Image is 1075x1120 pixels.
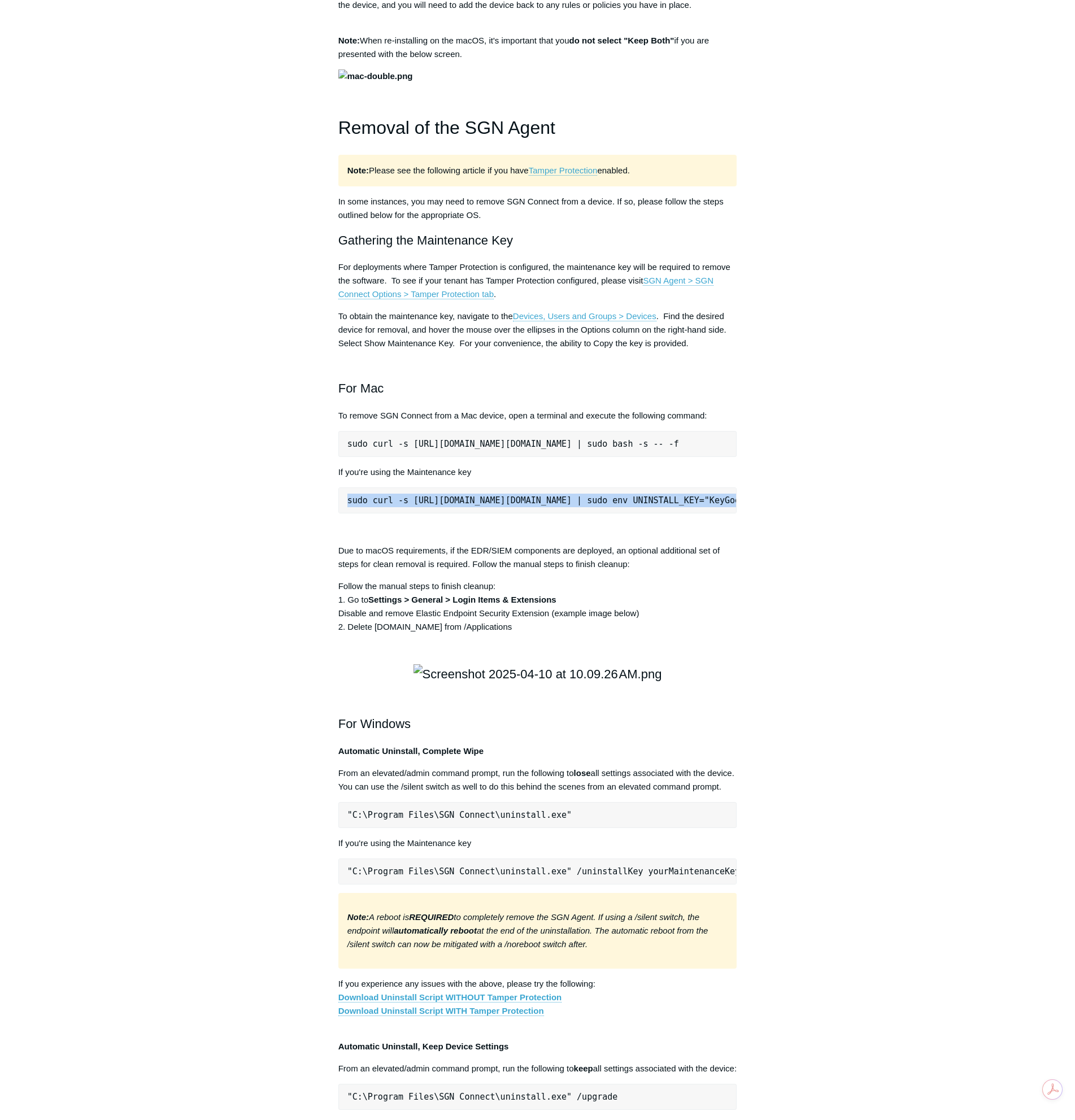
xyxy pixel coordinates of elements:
p: For deployments where Tamper Protection is configured, the maintenance key will be required to re... [338,260,737,301]
strong: Note: [347,165,369,175]
p: If you're using the Maintenance key [338,465,737,479]
p: Follow the manual steps to finish cleanup: 1. Go to Disable and remove Elastic Endpoint Security ... [338,579,737,634]
pre: sudo curl -s [URL][DOMAIN_NAME][DOMAIN_NAME] | sudo bash -s -- -f [338,431,737,457]
strong: Note: [347,912,369,922]
pre: "C:\Program Files\SGN Connect\uninstall.exe" /uninstallKey yourMaintenanceKeyHere [338,858,737,884]
strong: Settings > General > Login Items & Extensions [368,595,556,604]
span: From an elevated/admin command prompt, run the following to all settings associated with the devi... [338,768,734,791]
h2: Gathering the Maintenance Key [338,230,737,250]
span: "C:\Program Files\SGN Connect\uninstall.exe" /upgrade [347,1092,618,1102]
h2: For Mac [338,359,737,398]
pre: sudo curl -s [URL][DOMAIN_NAME][DOMAIN_NAME] | sudo env UNINSTALL_KEY="KeyGoesHere" bash -s -- -f [338,487,737,513]
span: From an elevated/admin command prompt, run the following to all settings associated with the device: [338,1064,737,1073]
p: If you're using the Maintenance key [338,836,737,850]
p: Due to macOS requirements, if the EDR/SIEM components are deployed, an optional additional set of... [338,544,737,571]
p: To obtain the maintenance key, navigate to the . Find the desired device for removal, and hover t... [338,310,737,350]
a: Devices, Users and Groups > Devices [513,311,656,321]
p: If you experience any issues with the above, please try the following: [338,977,737,1018]
strong: Note: [338,36,360,45]
img: mac-double.png [338,69,413,83]
a: Tamper Protection [529,165,598,176]
img: Screenshot 2025-04-10 at 10.09.26 AM.png [414,664,662,684]
p: In some instances, you may need to remove SGN Connect from a device. If so, please follow the ste... [338,195,737,222]
span: Please see the following article if you have enabled. [347,165,630,176]
strong: keep [574,1064,593,1073]
a: Download Uninstall Script WITHOUT Tamper Protection [338,992,562,1003]
a: Download Uninstall Script WITH Tamper Protection [338,1006,544,1016]
span: "C:\Program Files\SGN Connect\uninstall.exe" [347,810,572,820]
em: A reboot is to completely remove the SGN Agent. If using a /silent switch, the endpoint will at t... [347,912,708,949]
strong: lose [574,768,591,778]
p: When re-installing on the macOS, it's important that you if you are presented with the below screen. [338,34,737,61]
strong: Automatic Uninstall, Complete Wipe [338,746,484,756]
strong: Automatic Uninstall, Keep Device Settings [338,1041,509,1051]
p: To remove SGN Connect from a Mac device, open a terminal and execute the following command: [338,409,737,422]
strong: do not select "Keep Both" [569,36,674,45]
strong: REQUIRED [409,912,454,922]
span: Removal of the SGN Agent [338,117,555,138]
h2: For Windows [338,694,737,734]
strong: automatically reboot [394,926,477,935]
